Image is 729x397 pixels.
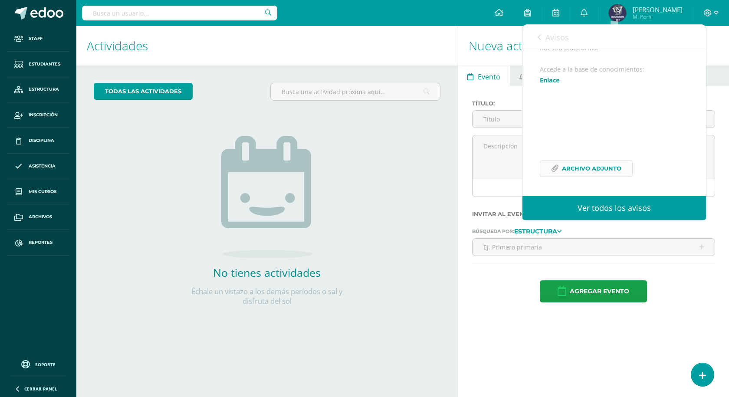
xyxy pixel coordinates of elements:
a: Ver todos los avisos [522,196,706,220]
a: Estudiantes [7,52,69,77]
span: Staff [29,35,43,42]
span: Mi Perfil [633,13,683,20]
span: Mis cursos [29,188,56,195]
span: [PERSON_NAME] [633,5,683,14]
h1: Nueva actividad [469,26,719,66]
a: Mis cursos [7,179,69,205]
span: Cerrar panel [24,386,57,392]
a: Evento [458,66,510,86]
h2: No tienes actividades [180,265,354,280]
span: Evento [478,66,500,87]
span: Estudiantes [29,61,60,68]
a: Estructura [514,228,562,234]
a: todas las Actividades [94,83,193,100]
a: Aviso [510,66,557,86]
a: Inscripción [7,102,69,128]
input: Busca una actividad próxima aquí... [271,83,440,100]
span: Reportes [29,239,53,246]
input: Ej. Primero primaria [473,239,715,256]
h1: Actividades [87,26,447,66]
a: Archivos [7,204,69,230]
a: Reportes [7,230,69,256]
span: Asistencia [29,163,56,170]
a: Archivo Adjunto [540,160,633,177]
span: Soporte [35,361,56,367]
a: Soporte [10,358,66,370]
span: Agregar evento [570,281,629,302]
button: Agregar evento [540,280,647,302]
span: Búsqueda por: [472,228,514,234]
a: Asistencia [7,154,69,179]
input: Título [473,111,611,128]
a: Enlace [540,76,560,84]
a: Estructura [7,77,69,103]
strong: Estructura [514,227,557,235]
img: no_activities.png [221,136,312,258]
span: Inscripción [29,112,58,118]
a: Disciplina [7,128,69,154]
img: 8f27dc8eebfefe7da20e0527ef93de31.png [609,4,626,22]
span: Estructura [29,86,59,93]
span: Disciplina [29,137,54,144]
label: Título: [472,100,611,107]
label: Invitar al evento a: [472,211,715,217]
p: Échale un vistazo a los demás períodos o sal y disfruta del sol [180,287,354,306]
a: Staff [7,26,69,52]
span: Archivo Adjunto [562,161,621,177]
input: Busca un usuario... [82,6,277,20]
span: Archivos [29,213,52,220]
span: Avisos [545,32,569,43]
